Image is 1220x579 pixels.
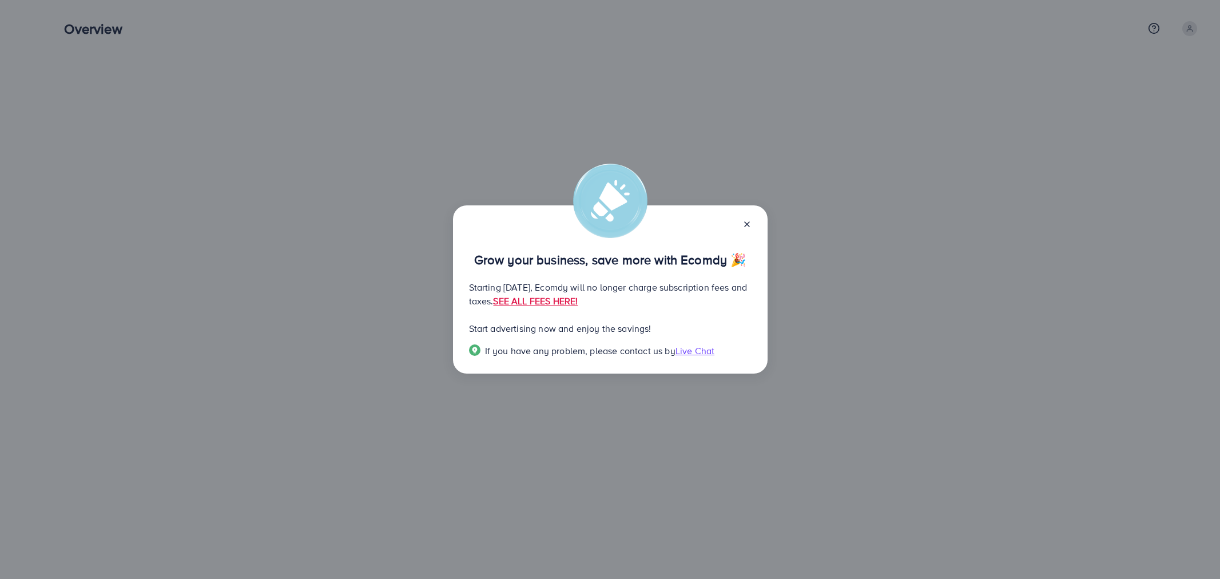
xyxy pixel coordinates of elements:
img: alert [573,164,647,238]
p: Start advertising now and enjoy the savings! [469,322,752,335]
p: Starting [DATE], Ecomdy will no longer charge subscription fees and taxes. [469,280,752,308]
p: Grow your business, save more with Ecomdy 🎉 [469,253,752,267]
a: SEE ALL FEES HERE! [493,295,578,307]
span: Live Chat [675,344,714,357]
span: If you have any problem, please contact us by [485,344,675,357]
img: Popup guide [469,344,480,356]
